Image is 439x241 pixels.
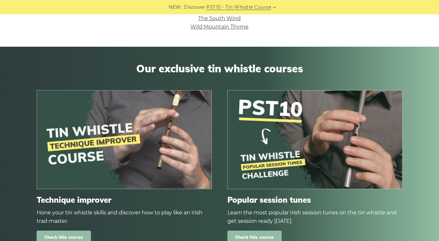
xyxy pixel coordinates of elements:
[184,4,205,11] span: Discover
[37,90,212,189] img: tin-whistle-course
[198,15,241,21] a: The South Wind
[37,195,212,205] span: Technique improver
[227,195,403,205] span: Popular session tunes
[227,209,403,225] div: Learn the most popular Irish session tunes on the tin whistle and get session ready [DATE].
[37,209,212,225] div: Hone your tin whistle skills and discover how to play like an Irish trad master.
[169,4,182,11] span: NEW:
[206,4,271,11] a: PST10 - Tin Whistle Course
[190,24,249,30] a: Wild Mountain Thyme
[37,62,403,75] span: Our exclusive tin whistle courses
